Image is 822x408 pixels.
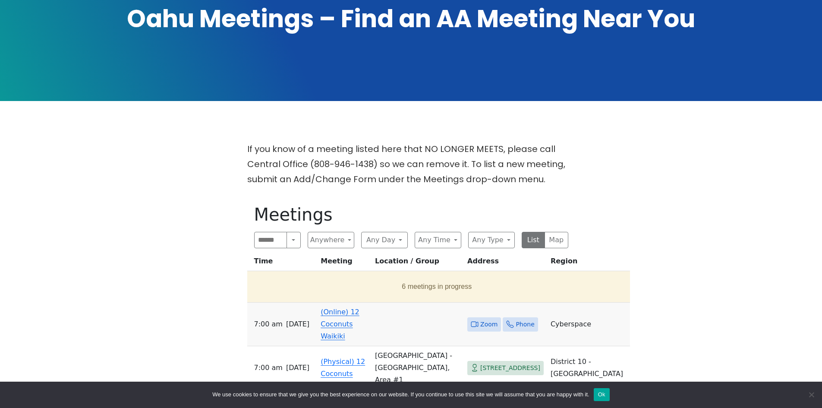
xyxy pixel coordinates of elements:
button: 6 meetings in progress [251,275,624,299]
span: [DATE] [286,318,309,330]
p: If you know of a meeting listed here that NO LONGER MEETS, please call Central Office (808-946-14... [247,142,575,187]
button: Any Day [361,232,408,248]
button: Ok [594,388,610,401]
span: No [807,390,816,399]
td: [GEOGRAPHIC_DATA] - [GEOGRAPHIC_DATA], Area #1 [372,346,464,390]
td: District 10 - [GEOGRAPHIC_DATA] [547,346,630,390]
span: Zoom [480,319,498,330]
span: [STREET_ADDRESS] [480,363,540,373]
h1: Meetings [254,204,568,225]
button: Any Type [468,232,515,248]
button: Any Time [415,232,461,248]
th: Address [464,255,547,271]
button: List [522,232,545,248]
h1: Oahu Meetings – Find an AA Meeting Near You [109,3,713,35]
th: Region [547,255,630,271]
button: Anywhere [308,232,354,248]
th: Location / Group [372,255,464,271]
span: 7:00 AM [254,362,283,374]
span: 7:00 AM [254,318,283,330]
span: We use cookies to ensure that we give you the best experience on our website. If you continue to ... [212,390,589,399]
td: Cyberspace [547,303,630,346]
a: (Online) 12 Coconuts Waikiki [321,308,359,340]
span: [DATE] [286,362,309,374]
th: Meeting [317,255,372,271]
input: Search [254,232,287,248]
button: Search [287,232,300,248]
th: Time [247,255,318,271]
span: Phone [516,319,534,330]
button: Map [545,232,568,248]
a: (Physical) 12 Coconuts [321,357,365,378]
